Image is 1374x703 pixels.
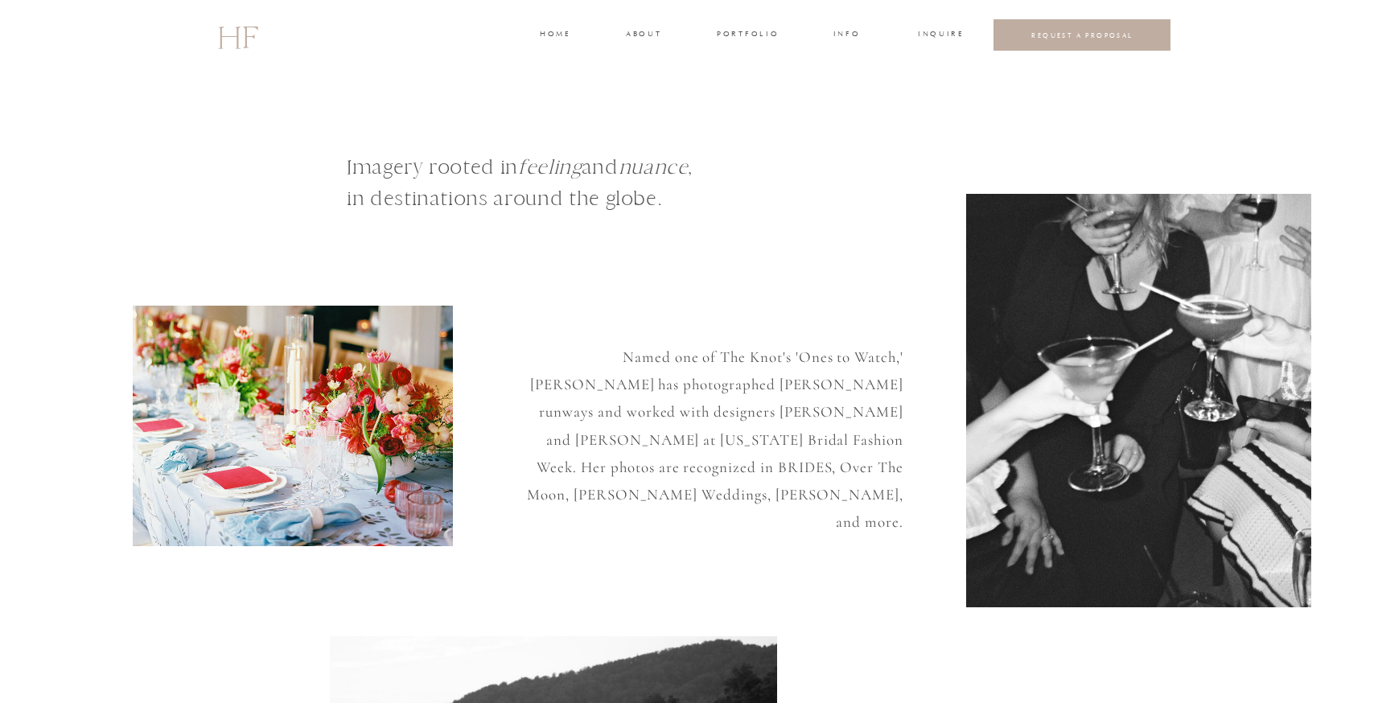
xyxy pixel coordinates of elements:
a: REQUEST A PROPOSAL [1006,31,1158,39]
a: HF [217,12,257,59]
a: INFO [832,28,862,43]
a: INQUIRE [918,28,961,43]
i: feeling [518,154,582,179]
a: about [626,28,660,43]
h1: Imagery rooted in and , in destinations around the globe. [347,151,781,236]
i: nuance [619,154,689,179]
a: portfolio [717,28,777,43]
p: Named one of The Knot's 'Ones to Watch,' [PERSON_NAME] has photographed [PERSON_NAME] runways and... [513,343,903,509]
a: home [540,28,570,43]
